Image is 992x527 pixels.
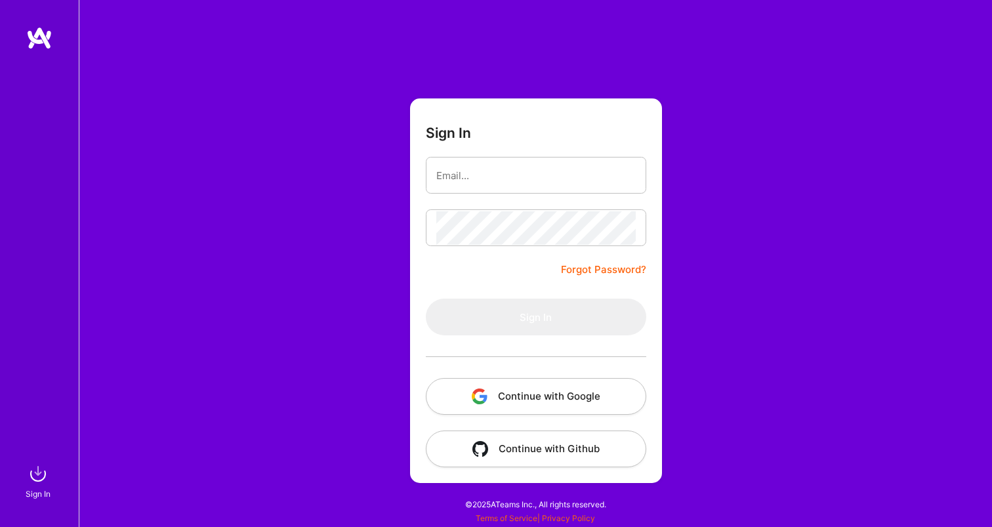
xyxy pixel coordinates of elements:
[426,299,646,335] button: Sign In
[472,389,487,404] img: icon
[426,125,471,141] h3: Sign In
[561,262,646,278] a: Forgot Password?
[542,513,595,523] a: Privacy Policy
[25,461,51,487] img: sign in
[436,159,636,192] input: Email...
[79,488,992,520] div: © 2025 ATeams Inc., All rights reserved.
[476,513,537,523] a: Terms of Service
[472,441,488,457] img: icon
[426,378,646,415] button: Continue with Google
[28,461,51,501] a: sign inSign In
[26,487,51,501] div: Sign In
[426,431,646,467] button: Continue with Github
[26,26,52,50] img: logo
[476,513,595,523] span: |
